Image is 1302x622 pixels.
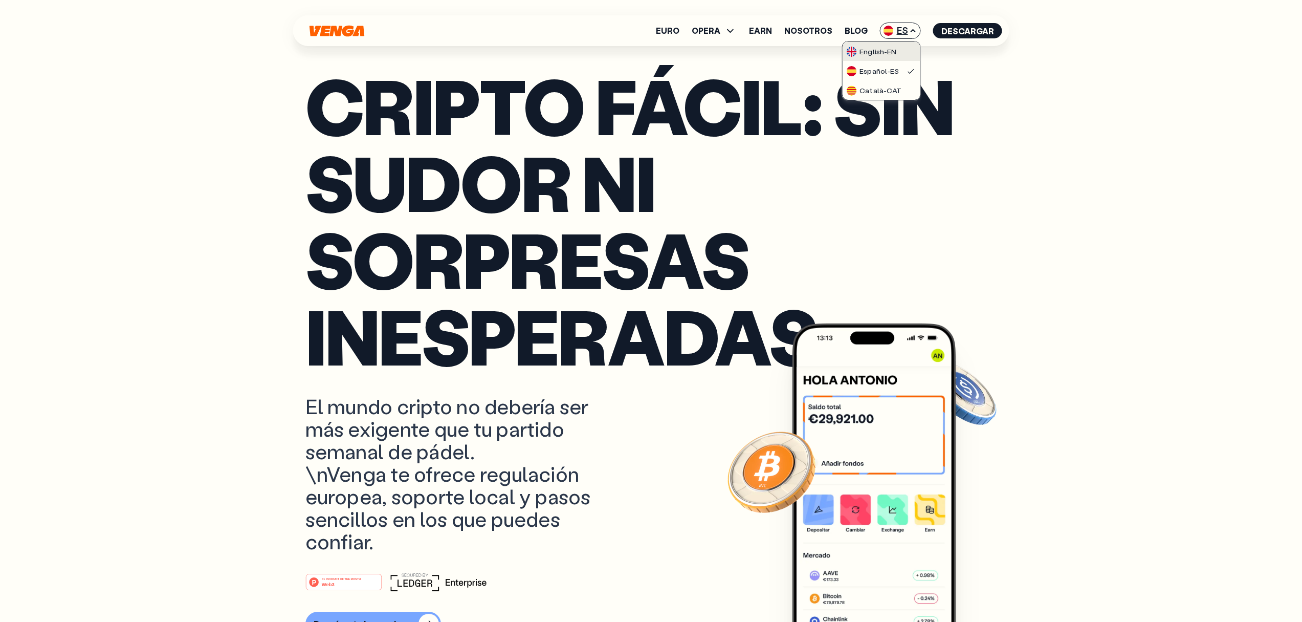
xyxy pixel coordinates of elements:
[692,27,720,35] span: OPERA
[749,27,772,35] a: Earn
[846,85,901,96] div: Català - CAT
[842,61,920,80] a: flag-esEspañol-ES
[305,395,629,552] p: El mundo cripto no debería ser más exigente que tu partido semanal de pádel. \nVenga te ofrece re...
[321,582,334,587] tspan: Web3
[692,25,737,37] span: OPERA
[305,580,382,593] a: #1 PRODUCT OF THE MONTHWeb3
[846,66,899,76] div: Español - ES
[725,425,818,518] img: Bitcoin
[784,27,832,35] a: Nosotros
[305,67,997,374] p: Cripto fácil: sin sudor ni sorpresas inesperadas
[308,25,366,37] svg: Inicio
[933,23,1002,38] button: Descargar
[846,47,896,57] div: English - EN
[656,27,679,35] a: Euro
[846,85,856,96] img: flag-cat
[842,80,920,100] a: flag-catCatalà-CAT
[846,66,856,76] img: flag-es
[925,356,999,430] img: USDC coin
[880,23,921,39] span: ES
[846,47,856,57] img: flag-uk
[884,26,894,36] img: flag-es
[845,27,868,35] a: Blog
[842,41,920,61] a: flag-ukEnglish-EN
[322,577,361,581] tspan: #1 PRODUCT OF THE MONTH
